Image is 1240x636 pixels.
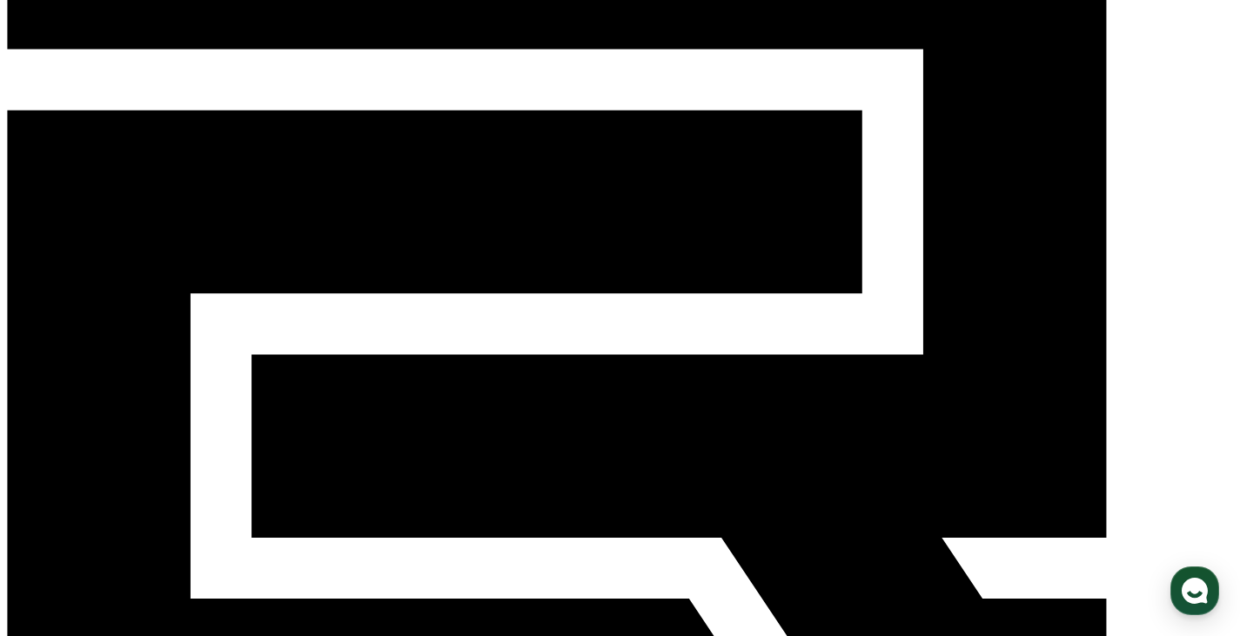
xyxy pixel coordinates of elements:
span: 홈 [55,518,65,532]
span: 대화 [159,519,180,532]
span: 설정 [269,518,290,532]
a: 홈 [5,492,115,535]
a: 설정 [225,492,334,535]
a: 대화 [115,492,225,535]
